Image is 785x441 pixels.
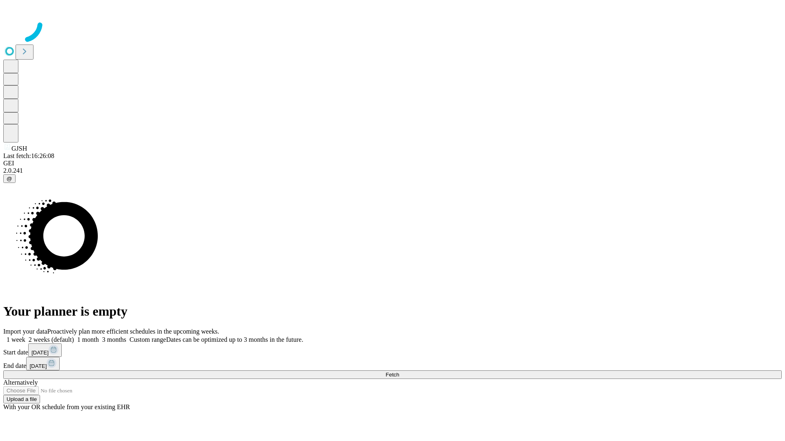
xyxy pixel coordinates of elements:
[3,160,782,167] div: GEI
[386,372,399,378] span: Fetch
[3,328,47,335] span: Import your data
[7,336,25,343] span: 1 week
[29,336,74,343] span: 2 weeks (default)
[7,176,12,182] span: @
[26,357,60,370] button: [DATE]
[3,370,782,379] button: Fetch
[47,328,219,335] span: Proactively plan more efficient schedules in the upcoming weeks.
[3,379,38,386] span: Alternatively
[29,363,47,369] span: [DATE]
[3,403,130,410] span: With your OR schedule from your existing EHR
[3,152,54,159] span: Last fetch: 16:26:08
[3,174,16,183] button: @
[11,145,27,152] span: GJSH
[3,304,782,319] h1: Your planner is empty
[166,336,303,343] span: Dates can be optimized up to 3 months in the future.
[31,350,49,356] span: [DATE]
[28,343,62,357] button: [DATE]
[102,336,126,343] span: 3 months
[3,167,782,174] div: 2.0.241
[3,343,782,357] div: Start date
[130,336,166,343] span: Custom range
[3,395,40,403] button: Upload a file
[3,357,782,370] div: End date
[77,336,99,343] span: 1 month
